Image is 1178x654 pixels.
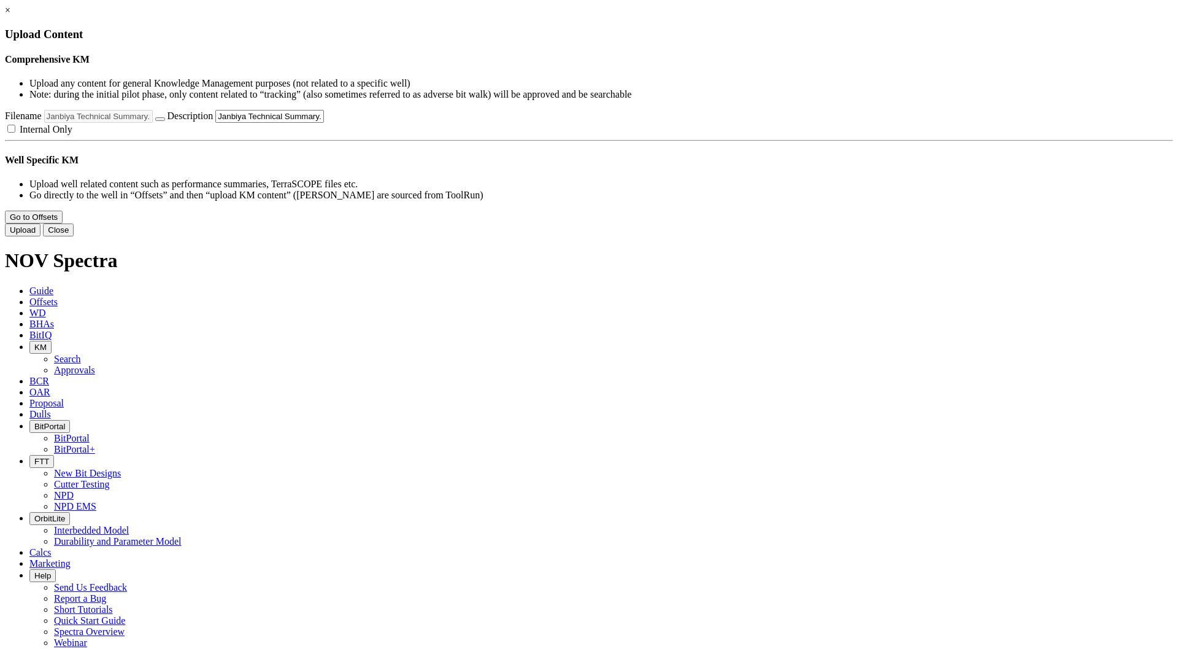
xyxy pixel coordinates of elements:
span: Help [34,571,51,580]
a: Report a Bug [54,593,106,604]
button: Go to Offsets [5,211,63,224]
a: BitPortal+ [54,444,95,454]
span: BitPortal [34,422,65,431]
a: Spectra Overview [54,626,125,637]
span: OrbitLite [34,514,65,523]
span: Internal Only [20,124,72,134]
a: Quick Start Guide [54,615,125,626]
a: Send Us Feedback [54,582,127,593]
a: Cutter Testing [54,479,110,489]
li: Upload well related content such as performance summaries, TerraSCOPE files etc. [29,179,1173,190]
h4: Comprehensive KM [5,54,1173,65]
a: NPD EMS [54,501,96,512]
span: BitIQ [29,330,52,340]
span: Proposal [29,398,64,408]
span: BCR [29,376,49,386]
a: Durability and Parameter Model [54,536,182,547]
a: NPD [54,490,74,500]
span: Marketing [29,558,71,569]
li: Note: during the initial pilot phase, only content related to “tracking” (also sometimes referred... [29,89,1173,100]
a: Short Tutorials [54,604,113,615]
a: Interbedded Model [54,525,129,535]
button: Close [43,224,74,236]
span: Guide [29,286,53,296]
a: Approvals [54,365,95,375]
span: Description [167,111,214,121]
input: Internal Only [7,125,15,133]
a: BitPortal [54,433,90,443]
span: Offsets [29,297,58,307]
span: FTT [34,457,49,466]
a: Search [54,354,81,364]
span: OAR [29,387,50,397]
span: Calcs [29,547,52,558]
span: Upload Content [5,28,83,41]
span: WD [29,308,46,318]
li: Upload any content for general Knowledge Management purposes (not related to a specific well) [29,78,1173,89]
span: Dulls [29,409,51,419]
a: × [5,5,10,15]
button: Upload [5,224,40,236]
li: Go directly to the well in “Offsets” and then “upload KM content” ([PERSON_NAME] are sourced from... [29,190,1173,201]
h4: Well Specific KM [5,155,1173,166]
span: KM [34,343,47,352]
a: New Bit Designs [54,468,121,478]
span: BHAs [29,319,54,329]
span: Filename [5,111,42,121]
h1: NOV Spectra [5,249,1173,272]
a: Webinar [54,637,87,648]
